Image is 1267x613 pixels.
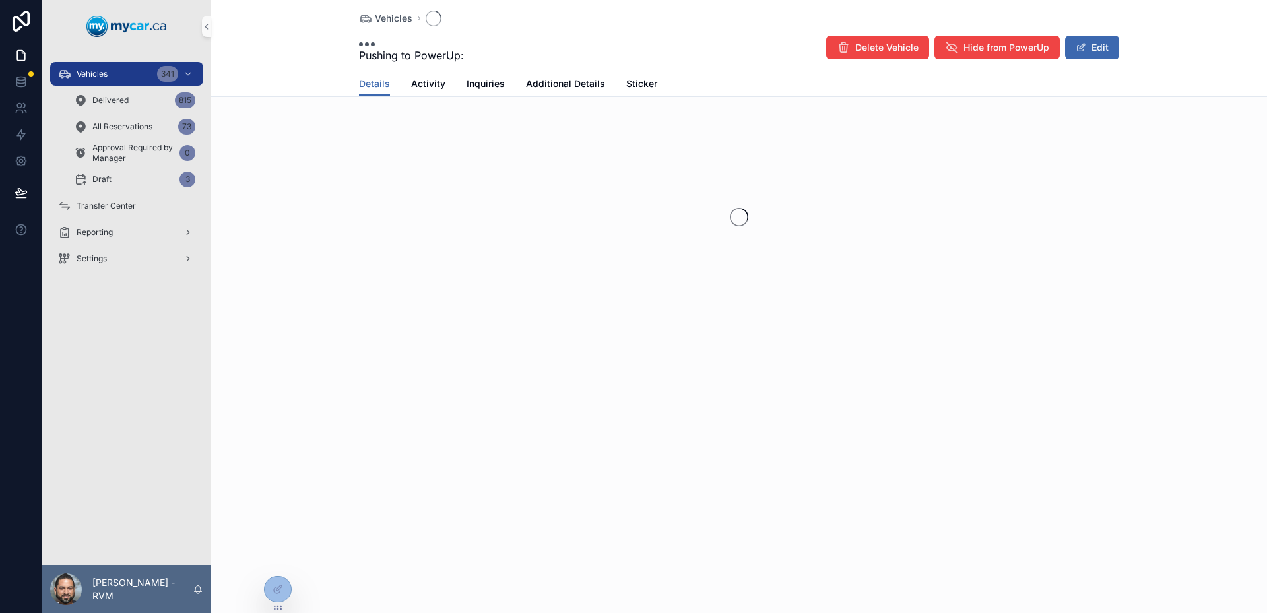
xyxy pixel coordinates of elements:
[92,576,193,602] p: [PERSON_NAME] - RVM
[175,92,195,108] div: 815
[179,172,195,187] div: 3
[92,121,152,132] span: All Reservations
[359,48,464,63] span: Pushing to PowerUp:
[50,247,203,271] a: Settings
[375,12,412,25] span: Vehicles
[934,36,1060,59] button: Hide from PowerUp
[467,72,505,98] a: Inquiries
[467,77,505,90] span: Inquiries
[411,72,445,98] a: Activity
[92,95,129,106] span: Delivered
[411,77,445,90] span: Activity
[92,143,174,164] span: Approval Required by Manager
[77,227,113,238] span: Reporting
[626,77,657,90] span: Sticker
[179,145,195,161] div: 0
[77,69,108,79] span: Vehicles
[50,194,203,218] a: Transfer Center
[77,253,107,264] span: Settings
[66,115,203,139] a: All Reservations73
[526,72,605,98] a: Additional Details
[626,72,657,98] a: Sticker
[359,12,412,25] a: Vehicles
[66,168,203,191] a: Draft3
[42,53,211,288] div: scrollable content
[66,141,203,165] a: Approval Required by Manager0
[50,220,203,244] a: Reporting
[157,66,178,82] div: 341
[66,88,203,112] a: Delivered815
[526,77,605,90] span: Additional Details
[92,174,112,185] span: Draft
[50,62,203,86] a: Vehicles341
[86,16,167,37] img: App logo
[1065,36,1119,59] button: Edit
[359,72,390,97] a: Details
[77,201,136,211] span: Transfer Center
[855,41,919,54] span: Delete Vehicle
[963,41,1049,54] span: Hide from PowerUp
[826,36,929,59] button: Delete Vehicle
[178,119,195,135] div: 73
[359,77,390,90] span: Details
